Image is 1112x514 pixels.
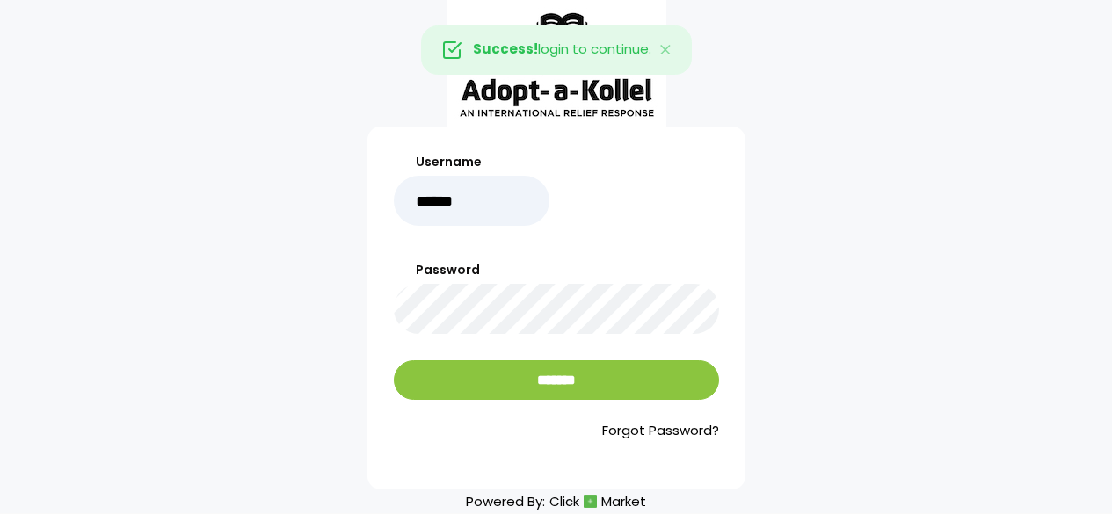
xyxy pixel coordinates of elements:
[394,421,719,441] a: Forgot Password?
[466,489,646,513] p: Powered By:
[421,25,692,75] div: login to continue.
[549,489,646,513] a: ClickMarket
[473,40,538,58] strong: Success!
[640,26,691,74] button: Close
[584,495,597,508] img: cm_icon.png
[394,261,719,279] label: Password
[394,153,550,171] label: Username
